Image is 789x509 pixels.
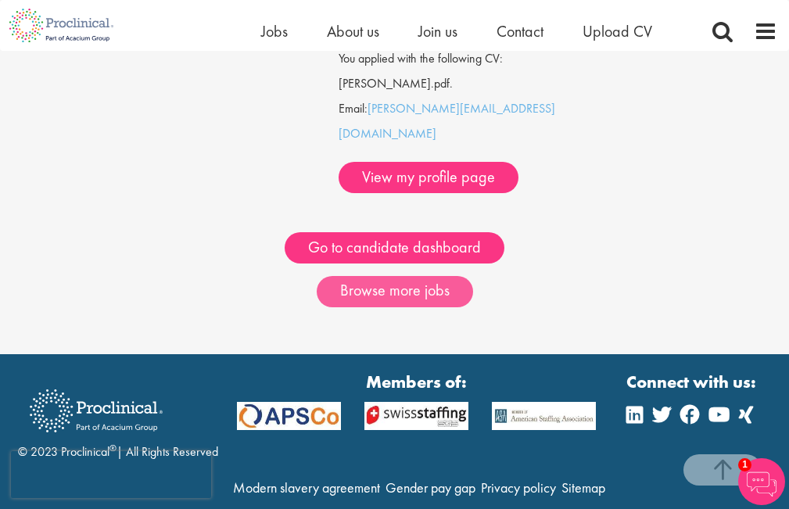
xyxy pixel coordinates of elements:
iframe: reCAPTCHA [11,451,211,498]
a: View my profile page [339,162,518,193]
div: © 2023 Proclinical | All Rights Reserved [18,378,218,461]
a: Contact [497,21,543,41]
a: Jobs [261,21,288,41]
a: Modern slavery agreement [233,479,380,496]
div: You applied with the following CV: [PERSON_NAME].pdf. [327,21,597,96]
a: Privacy policy [481,479,556,496]
strong: Connect with us: [626,370,759,394]
strong: Members of: [237,370,597,394]
a: About us [327,21,379,41]
img: Proclinical Recruitment [18,378,174,443]
a: [PERSON_NAME][EMAIL_ADDRESS][DOMAIN_NAME] [339,100,555,142]
a: Sitemap [561,479,605,496]
a: Gender pay gap [386,479,475,496]
sup: ® [109,442,117,454]
img: APSCo [353,402,480,429]
a: Join us [418,21,457,41]
img: APSCo [225,402,353,429]
a: Go to candidate dashboard [285,232,504,263]
a: Browse more jobs [317,276,473,307]
span: 1 [738,458,751,471]
img: Chatbot [738,458,785,505]
a: Upload CV [583,21,652,41]
img: APSCo [480,402,608,429]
